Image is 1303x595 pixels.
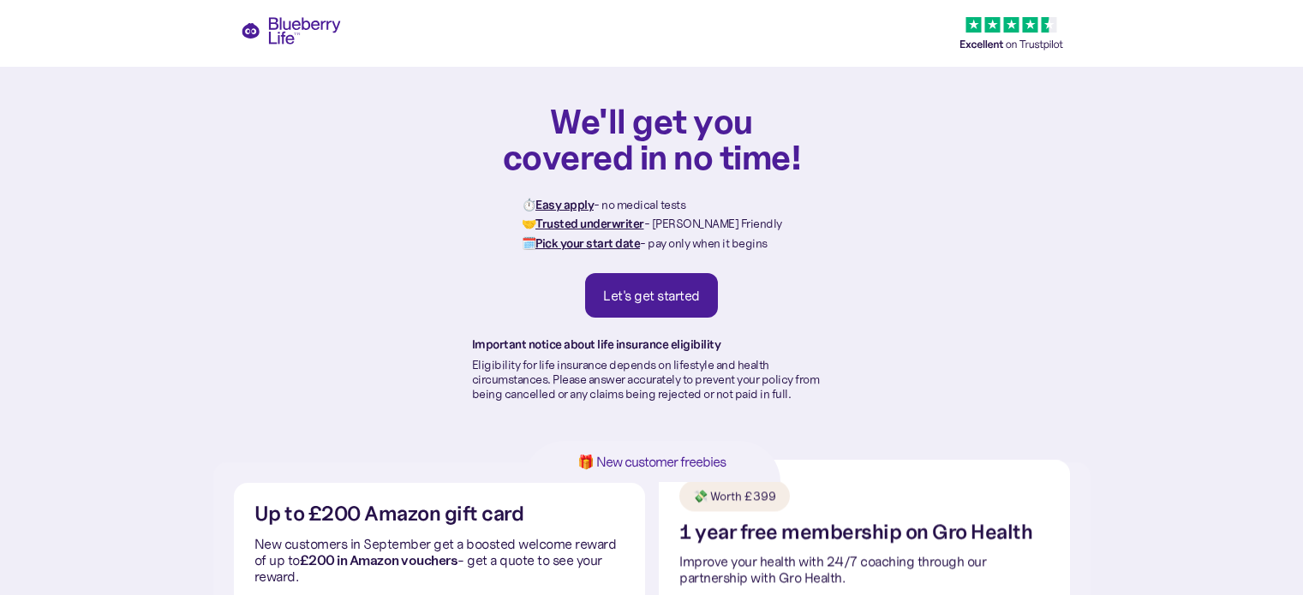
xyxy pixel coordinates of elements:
h1: 🎁 New customer freebies [551,455,753,469]
strong: Pick your start date [535,235,640,251]
p: ⏱️ - no medical tests 🤝 - [PERSON_NAME] Friendly 🗓️ - pay only when it begins [522,195,782,253]
h2: 1 year free membership on Gro Health [679,522,1032,544]
strong: Easy apply [535,197,594,212]
strong: Trusted underwriter [535,216,644,231]
strong: Important notice about life insurance eligibility [472,336,721,352]
p: Improve your health with 24/7 coaching through our partnership with Gro Health. [679,554,1049,586]
h2: Up to £200 Amazon gift card [254,503,524,525]
strong: £200 in Amazon vouchers [300,551,458,568]
div: 💸 Worth £399 [693,488,776,505]
div: Let's get started [603,287,700,304]
p: Eligibility for life insurance depends on lifestyle and health circumstances. Please answer accur... [472,358,832,401]
h1: We'll get you covered in no time! [502,103,802,175]
a: Let's get started [585,273,718,318]
p: New customers in September get a boosted welcome reward of up to - get a quote to see your reward. [254,536,625,586]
